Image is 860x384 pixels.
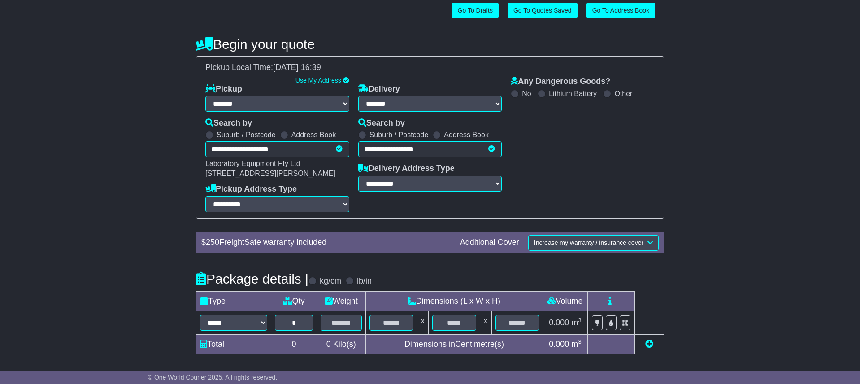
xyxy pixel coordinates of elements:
span: 250 [206,238,219,247]
label: lb/in [357,276,372,286]
span: m [571,340,582,349]
span: © One World Courier 2025. All rights reserved. [148,374,278,381]
div: Additional Cover [456,238,524,248]
span: Increase my warranty / insurance cover [534,239,643,246]
sup: 3 [578,338,582,345]
button: Increase my warranty / insurance cover [528,235,659,251]
td: x [417,311,429,334]
a: Go To Drafts [452,3,499,18]
td: Volume [543,291,587,311]
a: Add new item [645,340,653,349]
a: Use My Address [295,77,341,84]
div: Pickup Local Time: [201,63,659,73]
label: Search by [205,118,252,128]
label: Address Book [291,131,336,139]
h4: Begin your quote [196,37,664,52]
td: Kilo(s) [317,334,365,354]
sup: 3 [578,317,582,323]
label: Pickup [205,84,242,94]
td: Qty [271,291,317,311]
span: m [571,318,582,327]
label: Other [614,89,632,98]
label: Pickup Address Type [205,184,297,194]
td: Weight [317,291,365,311]
span: 0.000 [549,340,569,349]
td: Type [196,291,271,311]
span: [DATE] 16:39 [273,63,321,72]
td: x [480,311,491,334]
div: $ FreightSafe warranty included [197,238,456,248]
span: 0.000 [549,318,569,327]
label: Suburb / Postcode [217,131,276,139]
span: 0 [326,340,331,349]
h4: Package details | [196,271,308,286]
label: Delivery [358,84,400,94]
label: Lithium Battery [549,89,597,98]
label: Delivery Address Type [358,164,455,174]
td: Dimensions in Centimetre(s) [365,334,543,354]
td: Dimensions (L x W x H) [365,291,543,311]
td: Total [196,334,271,354]
label: kg/cm [320,276,341,286]
label: No [522,89,531,98]
label: Address Book [444,131,489,139]
label: Suburb / Postcode [369,131,429,139]
label: Any Dangerous Goods? [511,77,610,87]
span: Laboratory Equipment Pty Ltd [205,160,300,167]
a: Go To Address Book [586,3,655,18]
td: 0 [271,334,317,354]
span: [STREET_ADDRESS][PERSON_NAME] [205,170,335,177]
label: Search by [358,118,405,128]
a: Go To Quotes Saved [508,3,578,18]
